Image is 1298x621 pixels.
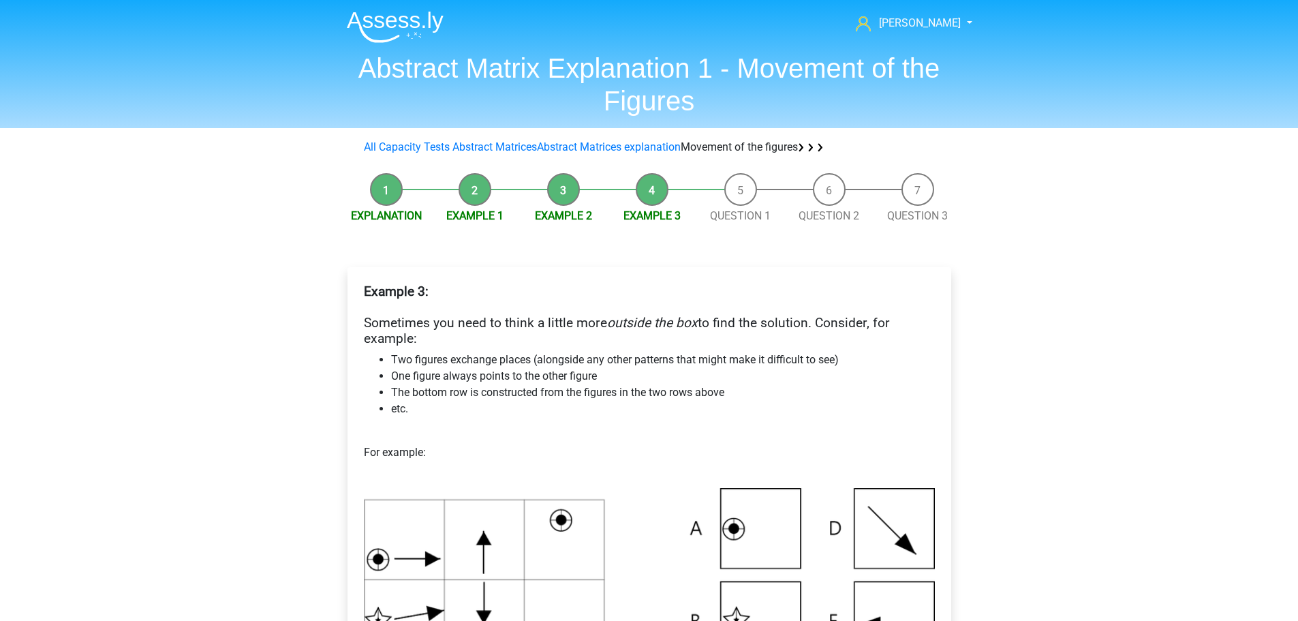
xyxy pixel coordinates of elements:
font: outside the box [607,315,698,331]
a: Question 2 [799,209,859,222]
font: to find the solution. Consider, for example: [364,315,890,346]
a: Example 2 [535,209,592,222]
a: All Capacity Tests [364,140,450,153]
a: Question 3 [887,209,948,222]
font: Abstract Matrix Explanation 1 - Movement of the Figures [358,53,940,116]
font: Two figures exchange places (alongside any other patterns that might make it difficult to see) [391,353,839,366]
a: Question 1 [710,209,771,222]
a: Abstract Matrices [452,140,537,153]
font: The bottom row is constructed from the figures in the two rows above [391,386,724,399]
font: For example: [364,446,426,459]
font: Sometimes you need to think a little more [364,315,607,331]
font: etc. [391,402,408,415]
font: Movement of the figures [681,140,798,153]
a: Example 1 [446,209,504,222]
font: [PERSON_NAME] [879,16,961,29]
a: [PERSON_NAME] [850,15,962,31]
font: Example 3: [364,284,429,299]
img: Assessly [347,11,444,43]
a: Explanation [351,209,422,222]
a: Example 3 [623,209,681,222]
font: One figure always points to the other figure [391,369,597,382]
a: Abstract Matrices explanation [537,140,681,153]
